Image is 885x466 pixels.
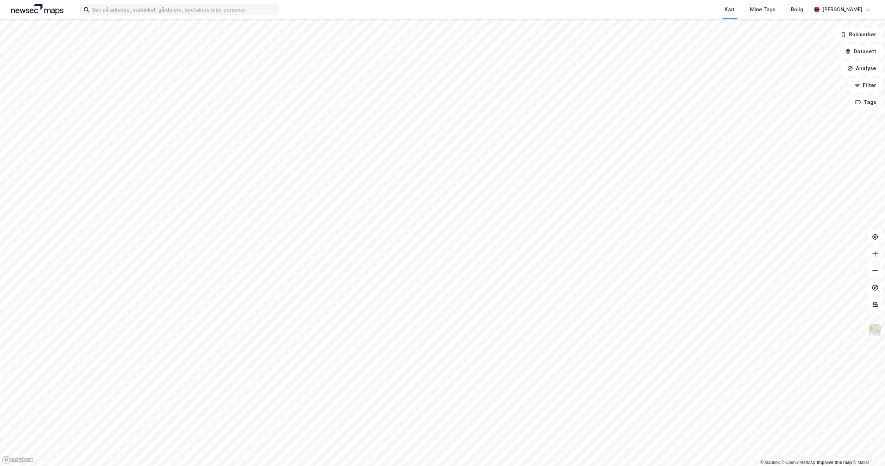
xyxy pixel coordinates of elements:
[849,95,882,109] button: Tags
[839,44,882,59] button: Datasett
[11,4,63,15] img: logo.a4113a55bc3d86da70a041830d287a7e.svg
[822,5,862,14] div: [PERSON_NAME]
[791,5,803,14] div: Bolig
[848,78,882,92] button: Filter
[835,27,882,42] button: Bokmerker
[868,323,882,337] img: Z
[760,460,780,465] a: Mapbox
[750,5,775,14] div: Mine Tags
[2,456,33,464] a: Mapbox homepage
[817,460,852,465] a: Improve this map
[841,61,882,75] button: Analyse
[725,5,735,14] div: Kart
[781,460,815,465] a: OpenStreetMap
[850,432,885,466] div: Kontrollprogram for chat
[850,432,885,466] iframe: Chat Widget
[89,4,277,15] input: Søk på adresse, matrikkel, gårdeiere, leietakere eller personer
